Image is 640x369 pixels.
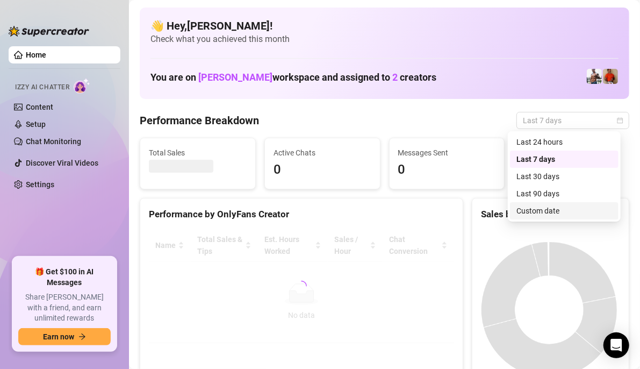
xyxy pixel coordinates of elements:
img: JUSTIN [587,69,602,84]
div: Custom date [510,202,619,219]
span: Last 7 days [523,112,623,129]
a: Setup [26,120,46,129]
h4: 👋 Hey, [PERSON_NAME] ! [150,18,619,33]
img: Justin [603,69,618,84]
span: Earn now [43,332,74,341]
span: Check what you achieved this month [150,33,619,45]
div: Last 90 days [510,185,619,202]
h4: Performance Breakdown [140,113,259,128]
div: Last 24 hours [516,136,612,148]
div: Open Intercom Messenger [603,332,629,358]
span: Share [PERSON_NAME] with a friend, and earn unlimited rewards [18,292,111,324]
h1: You are on workspace and assigned to creators [150,72,436,83]
div: Last 30 days [516,171,612,182]
div: Last 30 days [510,168,619,185]
span: 2 [392,72,398,83]
span: calendar [617,117,623,124]
a: Content [26,103,53,111]
a: Settings [26,180,54,189]
div: Sales by OnlyFans Creator [481,207,620,222]
span: Total Sales [149,147,247,159]
div: Performance by OnlyFans Creator [149,207,454,222]
button: Earn nowarrow-right [18,328,111,345]
span: 0 [274,160,371,180]
div: Last 90 days [516,188,612,200]
span: [PERSON_NAME] [198,72,272,83]
img: logo-BBDzfeDw.svg [9,26,89,37]
a: Home [26,51,46,59]
span: Izzy AI Chatter [15,82,69,93]
span: Active Chats [274,147,371,159]
div: Last 7 days [516,153,612,165]
div: Last 24 hours [510,133,619,151]
a: Chat Monitoring [26,137,81,146]
div: Custom date [516,205,612,217]
span: 🎁 Get $100 in AI Messages [18,267,111,288]
span: arrow-right [78,333,86,340]
span: loading [296,281,307,292]
span: Messages Sent [398,147,496,159]
div: Last 7 days [510,151,619,168]
span: 0 [398,160,496,180]
img: AI Chatter [74,78,90,94]
a: Discover Viral Videos [26,159,98,167]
